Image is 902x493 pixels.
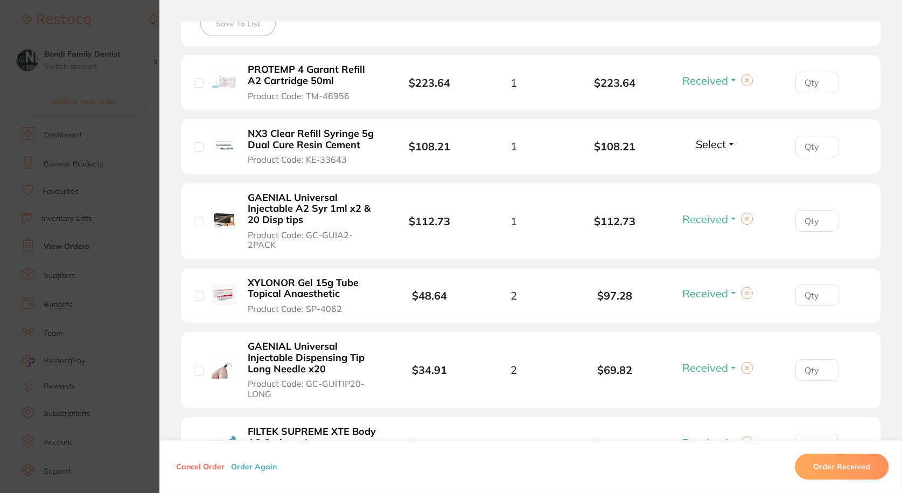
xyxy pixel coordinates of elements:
[248,341,376,374] b: GAENIAL Universal Injectable Dispensing Tip Long Needle x20
[795,359,838,381] input: Qty
[511,140,517,152] span: 1
[173,462,228,471] button: Cancel Order
[564,215,666,227] b: $112.73
[511,289,517,302] span: 2
[682,361,728,374] span: Received
[248,155,347,164] span: Product Code: KE-33643
[212,431,236,456] img: FILTEK SUPREME XTE Body A2 Syringe 4g
[228,462,280,471] button: Order Again
[412,363,447,377] b: $34.91
[248,64,376,86] b: PROTEMP 4 Garant Refill A2 Cartridge 50ml
[564,289,666,302] b: $97.28
[679,212,741,226] button: Received
[696,137,726,151] span: Select
[248,379,376,399] span: Product Code: GC-GUITIP20-LONG
[244,341,380,399] button: GAENIAL Universal Injectable Dispensing Tip Long Needle x20 Product Code: GC-GUITIP20-LONG
[511,439,517,451] span: 1
[412,289,447,302] b: $48.64
[741,287,753,299] button: Clear selection
[511,215,517,227] span: 1
[409,438,450,452] b: $110.91
[795,136,838,157] input: Qty
[248,230,376,250] span: Product Code: GC-GUIA2-2PACK
[564,77,666,89] b: $223.64
[795,434,838,455] input: Qty
[212,207,236,232] img: GAENIAL Universal Injectable A2 Syr 1ml x2 & 20 Disp tips
[679,74,741,87] button: Received
[682,287,728,300] span: Received
[248,426,376,448] b: FILTEK SUPREME XTE Body A2 Syringe 4g
[795,454,889,480] button: Order Received
[564,140,666,152] b: $108.21
[248,192,376,226] b: GAENIAL Universal Injectable A2 Syr 1ml x2 & 20 Disp tips
[795,72,838,93] input: Qty
[564,364,666,376] b: $69.82
[511,77,517,89] span: 1
[679,436,741,449] button: Received
[741,74,753,86] button: Clear selection
[741,213,753,225] button: Clear selection
[244,128,380,165] button: NX3 Clear Refill Syringe 5g Dual Cure Resin Cement Product Code: KE-33643
[212,133,236,158] img: NX3 Clear Refill Syringe 5g Dual Cure Resin Cement
[679,287,741,300] button: Received
[679,361,741,374] button: Received
[682,436,728,449] span: Received
[795,284,838,306] input: Qty
[244,426,380,463] button: FILTEK SUPREME XTE Body A2 Syringe 4g Product Code: TM-5914A2B
[693,137,739,151] button: Select
[248,277,376,300] b: XYLONOR Gel 15g Tube Topical Anaesthetic
[248,304,342,314] span: Product Code: SP-4062
[248,91,349,101] span: Product Code: TM-46956
[248,128,376,150] b: NX3 Clear Refill Syringe 5g Dual Cure Resin Cement
[511,364,517,376] span: 2
[682,212,728,226] span: Received
[409,76,450,89] b: $223.64
[682,74,728,87] span: Received
[409,140,450,153] b: $108.21
[564,439,666,451] b: $110.91
[200,11,276,36] button: Save To List
[212,282,236,307] img: XYLONOR Gel 15g Tube Topical Anaesthetic
[409,214,450,228] b: $112.73
[795,210,838,232] input: Qty
[741,362,753,374] button: Clear selection
[212,69,236,94] img: PROTEMP 4 Garant Refill A2 Cartridge 50ml
[244,277,380,315] button: XYLONOR Gel 15g Tube Topical Anaesthetic Product Code: SP-4062
[741,436,753,448] button: Clear selection
[244,192,380,251] button: GAENIAL Universal Injectable A2 Syr 1ml x2 & 20 Disp tips Product Code: GC-GUIA2-2PACK
[244,64,380,101] button: PROTEMP 4 Garant Refill A2 Cartridge 50ml Product Code: TM-46956
[212,357,236,381] img: GAENIAL Universal Injectable Dispensing Tip Long Needle x20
